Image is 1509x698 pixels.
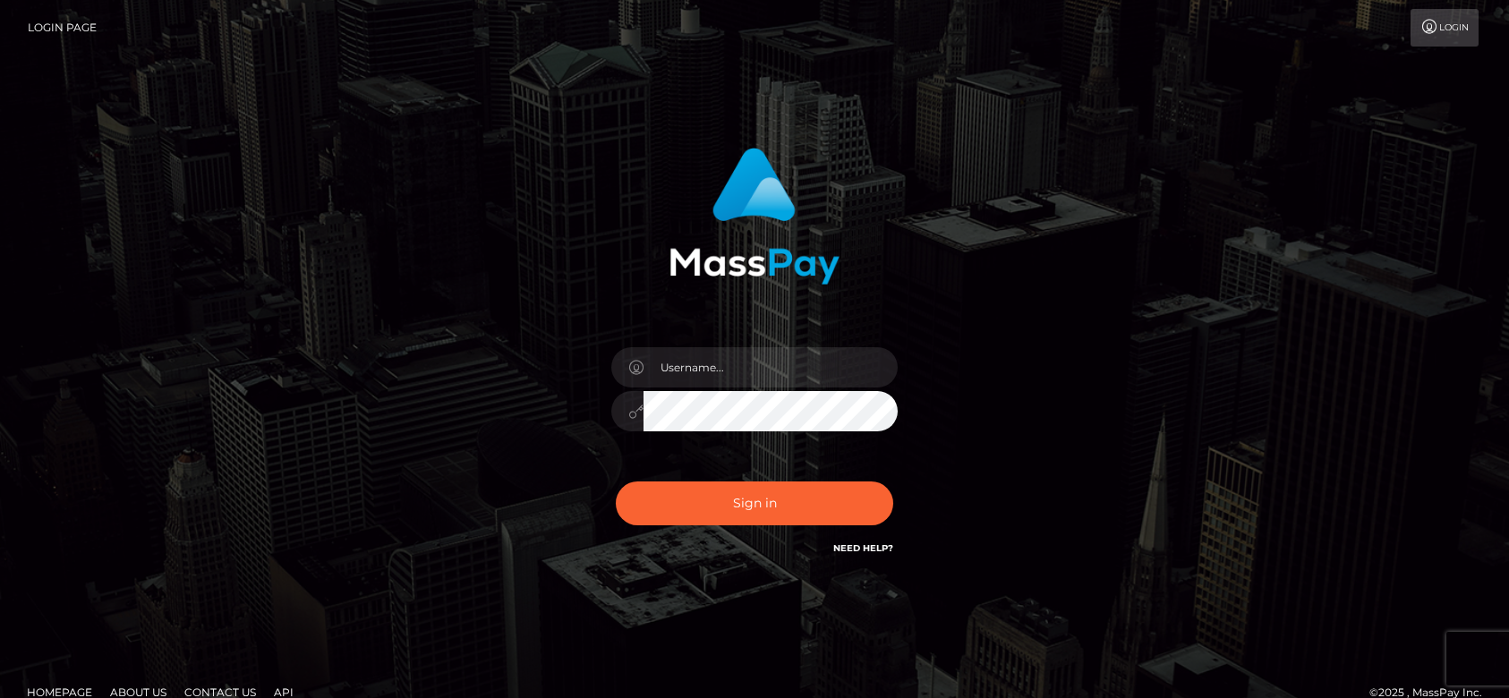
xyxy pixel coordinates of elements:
button: Sign in [616,481,893,525]
a: Login [1411,9,1479,47]
a: Login Page [28,9,97,47]
input: Username... [644,347,898,387]
a: Need Help? [833,542,893,554]
img: MassPay Login [669,148,840,285]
